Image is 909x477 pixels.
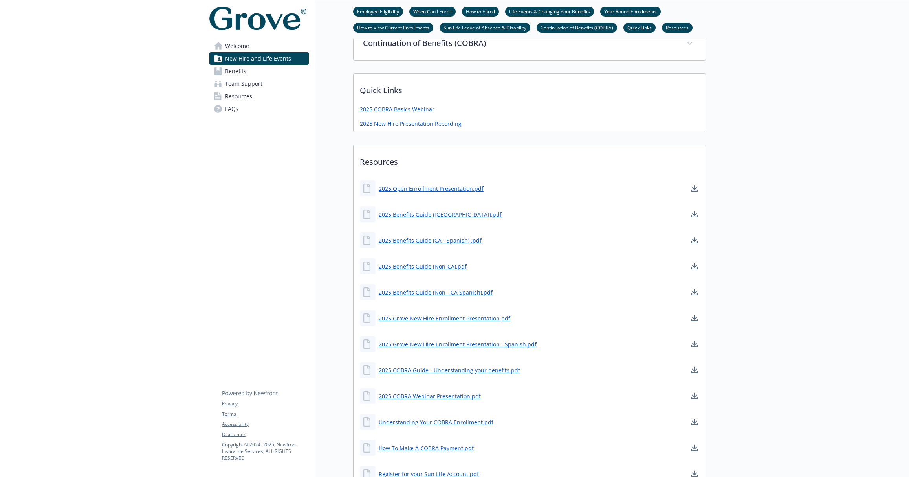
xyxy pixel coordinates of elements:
[353,24,433,31] a: How to View Current Enrollments
[225,65,246,77] span: Benefits
[222,421,308,428] a: Accessibility
[600,7,661,15] a: Year Round Enrollments
[209,40,309,52] a: Welcome
[222,400,308,407] a: Privacy
[225,52,291,65] span: New Hire and Life Events
[662,24,693,31] a: Resources
[225,77,262,90] span: Team Support
[209,77,309,90] a: Team Support
[209,65,309,77] a: Benefits
[379,236,482,245] a: 2025 Benefits Guide (CA - Spanish) .pdf
[353,7,403,15] a: Employee Eligibility
[690,417,699,427] a: download document
[690,236,699,245] a: download document
[225,90,252,103] span: Resources
[225,103,238,115] span: FAQs
[222,441,308,461] p: Copyright © 2024 - 2025 , Newfront Insurance Services, ALL RIGHTS RESERVED
[690,443,699,453] a: download document
[225,40,249,52] span: Welcome
[690,313,699,323] a: download document
[379,392,481,400] a: 2025 COBRA Webinar Presentation.pdf
[690,391,699,401] a: download document
[360,120,462,128] a: 2025 New Hire Presentation Recording
[360,105,434,113] a: 2025 COBRA Basics Webinar
[537,24,617,31] a: Continuation of Benefits (COBRA)
[409,7,456,15] a: When Can I Enroll
[209,90,309,103] a: Resources
[379,288,493,297] a: 2025 Benefits Guide (Non - CA Spanish).pdf
[354,74,706,103] p: Quick Links
[379,210,502,219] a: 2025 Benefits Guide ([GEOGRAPHIC_DATA]).pdf
[222,411,308,418] a: Terms
[690,365,699,375] a: download document
[379,366,520,374] a: 2025 COBRA Guide - Understanding your benefits.pdf
[379,184,484,193] a: 2025 Open Enrollment Presentation.pdf
[379,262,467,271] a: 2025 Benefits Guide (Non-CA).pdf
[690,339,699,349] a: download document
[379,340,537,348] a: 2025 Grove New Hire Enrollment Presentation - Spanish.pdf
[354,28,706,60] div: Continuation of Benefits (COBRA)
[222,431,308,438] a: Disclaimer
[363,37,677,49] p: Continuation of Benefits (COBRA)
[462,7,499,15] a: How to Enroll
[690,262,699,271] a: download document
[440,24,530,31] a: Sun Life Leave of Absence & Disability
[209,103,309,115] a: FAQs
[505,7,594,15] a: Life Events & Changing Your Benefits
[379,314,510,322] a: 2025 Grove New Hire Enrollment Presentation.pdf
[690,210,699,219] a: download document
[623,24,656,31] a: Quick Links
[379,444,474,452] a: How To Make A COBRA Payment.pdf
[690,287,699,297] a: download document
[209,52,309,65] a: New Hire and Life Events
[379,418,493,426] a: Understanding Your COBRA Enrollment.pdf
[690,184,699,193] a: download document
[354,145,706,174] p: Resources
